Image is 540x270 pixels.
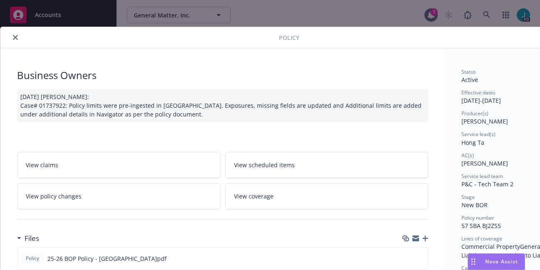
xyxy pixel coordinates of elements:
[461,139,484,146] span: Hong Ta
[461,131,496,138] span: Service lead(s)
[17,152,220,178] a: View claims
[24,255,41,262] span: Policy
[461,110,488,117] span: Producer(s)
[234,161,295,169] span: View scheduled items
[461,117,508,125] span: [PERSON_NAME]
[17,183,220,209] a: View policy changes
[461,152,474,159] span: AC(s)
[461,201,488,209] span: New BOR
[461,235,502,242] span: Lines of coverage
[26,192,81,201] span: View policy changes
[461,214,494,221] span: Policy number
[17,89,428,122] div: [DATE] [PERSON_NAME]: Case# 01737922: Policy limits were pre-ingested in [GEOGRAPHIC_DATA]. Expos...
[485,258,518,265] span: Nova Assist
[461,76,478,84] span: Active
[461,222,501,230] span: 57 SBA BJ2ZS5
[404,254,410,263] button: download file
[468,254,478,270] div: Drag to move
[461,89,496,96] span: Effective dates
[417,254,424,263] button: preview file
[17,68,428,82] div: Business Owners
[461,159,508,167] span: [PERSON_NAME]
[461,68,476,75] span: Status
[47,254,167,263] span: 25-26 BOP Policy - [GEOGRAPHIC_DATA]pdf
[17,233,39,244] div: Files
[461,193,475,201] span: Stage
[26,161,58,169] span: View claims
[279,33,299,42] span: Policy
[10,32,20,42] button: close
[468,253,525,270] button: Nova Assist
[461,180,513,188] span: P&C - Tech Team 2
[461,243,520,250] span: Commercial Property
[234,192,274,201] span: View coverage
[461,173,503,180] span: Service lead team
[25,233,39,244] h3: Files
[225,183,429,209] a: View coverage
[225,152,429,178] a: View scheduled items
